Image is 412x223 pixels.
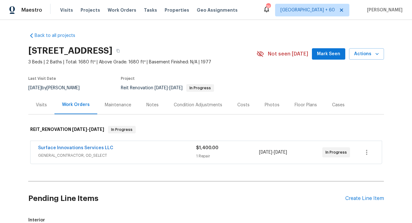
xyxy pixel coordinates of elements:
[36,102,47,108] div: Visits
[28,32,89,39] a: Back to all projects
[265,102,279,108] div: Photos
[28,120,384,140] div: REIT_RENOVATION [DATE]-[DATE]In Progress
[28,48,112,54] h2: [STREET_ADDRESS]
[38,146,113,150] a: Surface Innovations Services LLC
[105,102,131,108] div: Maintenance
[174,102,222,108] div: Condition Adjustments
[28,77,56,80] span: Last Visit Date
[187,86,213,90] span: In Progress
[354,50,379,58] span: Actions
[28,59,257,65] span: 3 Beds | 2 Baths | Total: 1680 ft² | Above Grade: 1680 ft² | Basement Finished: N/A | 1977
[108,7,136,13] span: Work Orders
[259,150,272,155] span: [DATE]
[280,7,335,13] span: [GEOGRAPHIC_DATA] + 60
[259,149,287,156] span: -
[364,7,403,13] span: [PERSON_NAME]
[146,102,159,108] div: Notes
[295,102,317,108] div: Floor Plans
[155,86,183,90] span: -
[237,102,250,108] div: Costs
[268,51,308,57] span: Not seen [DATE]
[332,102,345,108] div: Cases
[60,7,73,13] span: Visits
[165,7,189,13] span: Properties
[28,84,87,92] div: by [PERSON_NAME]
[38,152,196,159] span: GENERAL_CONTRACTOR, OD_SELECT
[312,48,345,60] button: Mark Seen
[21,7,42,13] span: Maestro
[144,8,157,12] span: Tasks
[121,77,135,80] span: Project
[196,153,259,159] div: 1 Repair
[325,149,349,156] span: In Progress
[155,86,168,90] span: [DATE]
[196,146,218,150] span: $1,400.00
[349,48,384,60] button: Actions
[109,126,135,133] span: In Progress
[197,7,238,13] span: Geo Assignments
[169,86,183,90] span: [DATE]
[121,86,214,90] span: Reit Renovation
[89,127,104,132] span: [DATE]
[345,196,384,202] div: Create Line Item
[28,86,42,90] span: [DATE]
[28,184,345,213] h2: Pending Line Items
[72,127,104,132] span: -
[81,7,100,13] span: Projects
[72,127,87,132] span: [DATE]
[112,45,124,56] button: Copy Address
[30,126,104,133] h6: REIT_RENOVATION
[266,4,270,10] div: 761
[317,50,340,58] span: Mark Seen
[274,150,287,155] span: [DATE]
[62,102,90,108] div: Work Orders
